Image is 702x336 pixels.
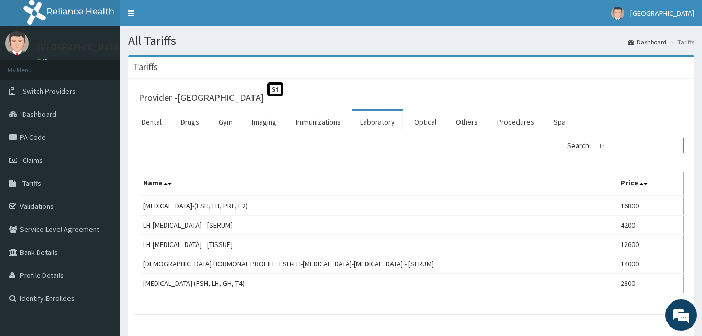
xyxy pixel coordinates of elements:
td: LH-[MEDICAL_DATA] - [SERUM] [139,216,616,235]
label: Search: [567,138,684,153]
td: [DEMOGRAPHIC_DATA] HORMONAL PROFILE: FSH-LH-[MEDICAL_DATA]-[MEDICAL_DATA] - [SERUM] [139,254,616,274]
span: Claims [22,155,43,165]
span: Dashboard [22,109,56,119]
a: Laboratory [352,111,403,133]
input: Search: [594,138,684,153]
a: Others [447,111,486,133]
img: User Image [5,31,29,55]
img: d_794563401_company_1708531726252_794563401 [19,52,42,79]
th: Name [139,172,616,196]
span: [GEOGRAPHIC_DATA] [630,8,694,18]
span: St [267,82,283,96]
span: Switch Providers [22,86,76,96]
td: 16800 [616,196,683,216]
h3: Provider - [GEOGRAPHIC_DATA] [139,93,264,103]
a: Immunizations [287,111,349,133]
a: Gym [210,111,241,133]
th: Price [616,172,683,196]
td: 4200 [616,216,683,235]
a: Procedures [489,111,543,133]
textarea: Type your message and hit 'Enter' [5,225,199,261]
img: User Image [611,7,624,20]
h3: Tariffs [133,62,158,72]
a: Online [37,57,62,64]
td: LH-[MEDICAL_DATA] - [TISSUE] [139,235,616,254]
td: [MEDICAL_DATA]-(FSH, LH, PRL, E2) [139,196,616,216]
td: [MEDICAL_DATA] (FSH, LH, GH, T4) [139,274,616,293]
a: Spa [545,111,574,133]
span: Tariffs [22,178,41,188]
div: Minimize live chat window [171,5,197,30]
a: Optical [406,111,445,133]
a: Dashboard [628,38,666,47]
a: Drugs [172,111,208,133]
a: Imaging [244,111,285,133]
td: 2800 [616,274,683,293]
li: Tariffs [668,38,694,47]
div: Chat with us now [54,59,176,72]
span: We're online! [61,101,144,207]
h1: All Tariffs [128,34,694,48]
td: 12600 [616,235,683,254]
p: [GEOGRAPHIC_DATA] [37,42,123,52]
a: Dental [133,111,170,133]
td: 14000 [616,254,683,274]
